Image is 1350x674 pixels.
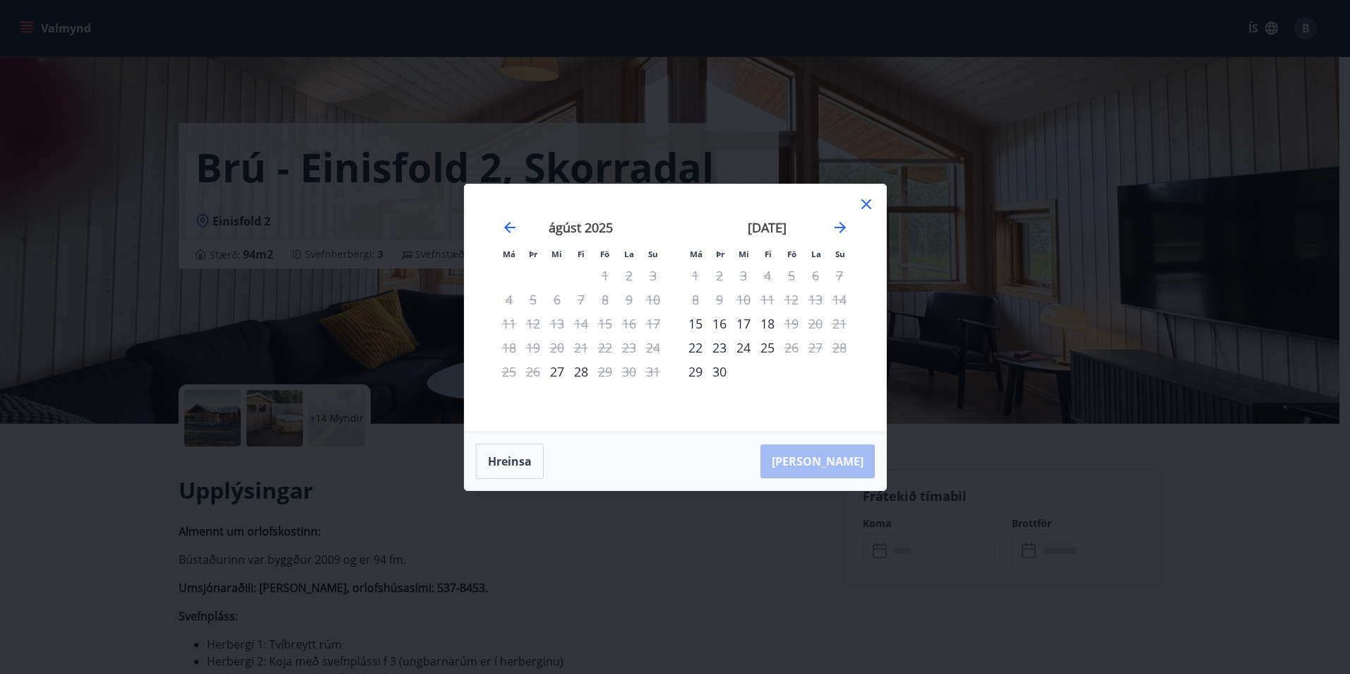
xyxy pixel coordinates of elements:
[755,336,779,360] td: Choose fimmtudagur, 25. september 2025 as your check-in date. It’s available.
[804,288,828,312] td: Not available. laugardagur, 13. september 2025
[569,360,593,384] td: Choose fimmtudagur, 28. ágúst 2025 as your check-in date. It’s available.
[569,336,593,360] td: Not available. fimmtudagur, 21. ágúst 2025
[787,249,796,259] small: Fö
[641,288,665,312] td: Not available. sunnudagur, 10. ágúst 2025
[707,336,731,360] td: Choose þriðjudagur, 23. september 2025 as your check-in date. It’s available.
[549,219,613,236] strong: ágúst 2025
[617,288,641,312] td: Not available. laugardagur, 9. ágúst 2025
[765,249,772,259] small: Fi
[624,249,634,259] small: La
[690,249,703,259] small: Má
[779,312,804,336] div: Aðeins útritun í boði
[683,336,707,360] div: Aðeins innritun í boði
[828,336,852,360] td: Not available. sunnudagur, 28. september 2025
[641,360,665,384] td: Not available. sunnudagur, 31. ágúst 2025
[739,249,749,259] small: Mi
[593,264,617,288] td: Not available. föstudagur, 1. ágúst 2025
[707,360,731,384] div: 30
[521,312,545,336] td: Not available. þriðjudagur, 12. ágúst 2025
[748,219,787,236] strong: [DATE]
[683,312,707,336] td: Choose mánudagur, 15. september 2025 as your check-in date. It’s available.
[683,288,707,312] td: Not available. mánudagur, 8. september 2025
[731,288,755,312] td: Not available. miðvikudagur, 10. september 2025
[731,312,755,336] div: 17
[707,336,731,360] div: 23
[641,336,665,360] td: Not available. sunnudagur, 24. ágúst 2025
[617,360,641,384] td: Not available. laugardagur, 30. ágúst 2025
[755,312,779,336] div: 18
[832,219,849,236] div: Move forward to switch to the next month.
[521,336,545,360] td: Not available. þriðjudagur, 19. ágúst 2025
[503,249,515,259] small: Má
[476,444,544,479] button: Hreinsa
[804,264,828,288] td: Not available. laugardagur, 6. september 2025
[755,312,779,336] td: Choose fimmtudagur, 18. september 2025 as your check-in date. It’s available.
[569,360,593,384] div: 28
[828,288,852,312] td: Not available. sunnudagur, 14. september 2025
[755,264,779,288] td: Not available. fimmtudagur, 4. september 2025
[755,336,779,360] div: 25
[811,249,821,259] small: La
[545,360,569,384] div: Aðeins innritun í boði
[683,336,707,360] td: Choose mánudagur, 22. september 2025 as your check-in date. It’s available.
[569,312,593,336] td: Not available. fimmtudagur, 14. ágúst 2025
[731,336,755,360] div: 24
[683,360,707,384] td: Choose mánudagur, 29. september 2025 as your check-in date. It’s available.
[593,360,617,384] td: Not available. föstudagur, 29. ágúst 2025
[683,264,707,288] td: Not available. mánudagur, 1. september 2025
[755,288,779,312] td: Not available. fimmtudagur, 11. september 2025
[497,360,521,384] td: Not available. mánudagur, 25. ágúst 2025
[683,312,707,336] div: Aðeins innritun í boði
[593,360,617,384] div: Aðeins útritun í boði
[545,336,569,360] td: Not available. miðvikudagur, 20. ágúst 2025
[779,264,804,288] td: Not available. föstudagur, 5. september 2025
[551,249,562,259] small: Mi
[617,312,641,336] td: Not available. laugardagur, 16. ágúst 2025
[779,288,804,312] td: Not available. föstudagur, 12. september 2025
[617,336,641,360] td: Not available. laugardagur, 23. ágúst 2025
[593,312,617,336] td: Not available. föstudagur, 15. ágúst 2025
[707,312,731,336] td: Choose þriðjudagur, 16. september 2025 as your check-in date. It’s available.
[731,336,755,360] td: Choose miðvikudagur, 24. september 2025 as your check-in date. It’s available.
[804,336,828,360] td: Not available. laugardagur, 27. september 2025
[707,312,731,336] div: 16
[641,264,665,288] td: Not available. sunnudagur, 3. ágúst 2025
[835,249,845,259] small: Su
[707,288,731,312] td: Not available. þriðjudagur, 9. september 2025
[617,264,641,288] td: Not available. laugardagur, 2. ágúst 2025
[593,336,617,360] td: Not available. föstudagur, 22. ágúst 2025
[828,264,852,288] td: Not available. sunnudagur, 7. september 2025
[641,312,665,336] td: Not available. sunnudagur, 17. ágúst 2025
[600,249,609,259] small: Fö
[521,360,545,384] td: Not available. þriðjudagur, 26. ágúst 2025
[804,312,828,336] td: Not available. laugardagur, 20. september 2025
[497,312,521,336] td: Not available. mánudagur, 11. ágúst 2025
[529,249,537,259] small: Þr
[648,249,658,259] small: Su
[521,288,545,312] td: Not available. þriðjudagur, 5. ágúst 2025
[497,336,521,360] td: Not available. mánudagur, 18. ágúst 2025
[501,219,518,236] div: Move backward to switch to the previous month.
[828,312,852,336] td: Not available. sunnudagur, 21. september 2025
[683,360,707,384] div: Aðeins innritun í boði
[545,288,569,312] td: Not available. miðvikudagur, 6. ágúst 2025
[731,264,755,288] td: Not available. miðvikudagur, 3. september 2025
[779,312,804,336] td: Not available. föstudagur, 19. september 2025
[545,312,569,336] td: Not available. miðvikudagur, 13. ágúst 2025
[731,312,755,336] td: Choose miðvikudagur, 17. september 2025 as your check-in date. It’s available.
[707,264,731,288] td: Not available. þriðjudagur, 2. september 2025
[779,336,804,360] div: Aðeins útritun í boði
[593,288,617,312] td: Not available. föstudagur, 8. ágúst 2025
[707,360,731,384] td: Choose þriðjudagur, 30. september 2025 as your check-in date. It’s available.
[497,288,521,312] td: Not available. mánudagur, 4. ágúst 2025
[578,249,585,259] small: Fi
[545,360,569,384] td: Choose miðvikudagur, 27. ágúst 2025 as your check-in date. It’s available.
[569,288,593,312] td: Not available. fimmtudagur, 7. ágúst 2025
[482,201,869,415] div: Calendar
[716,249,724,259] small: Þr
[779,336,804,360] td: Not available. föstudagur, 26. september 2025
